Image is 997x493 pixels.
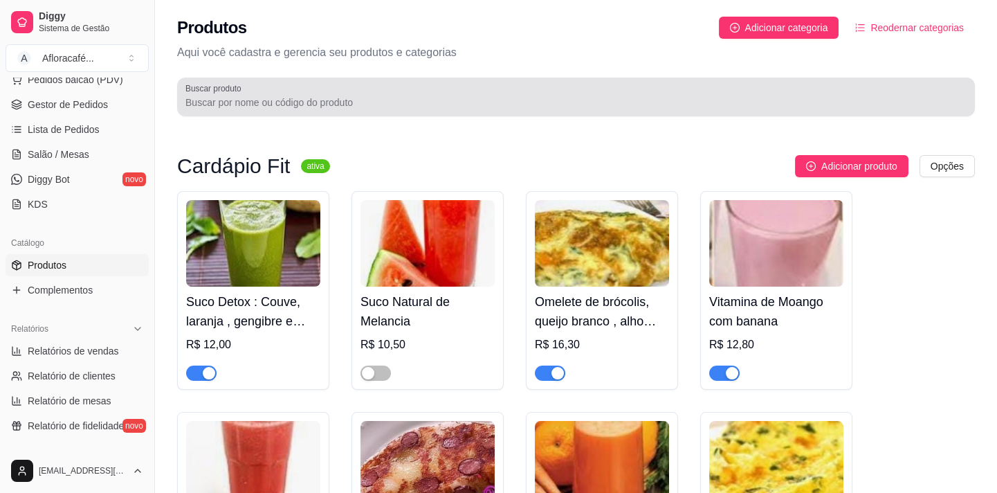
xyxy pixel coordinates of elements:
div: R$ 10,50 [360,337,495,353]
span: Salão / Mesas [28,147,89,161]
img: product-image [360,200,495,287]
span: Pedidos balcão (PDV) [28,73,123,87]
span: plus-circle [806,161,816,171]
button: Adicionar categoria [719,17,839,39]
span: Lista de Pedidos [28,123,100,136]
span: Relatório de mesas [28,394,111,408]
span: Relatórios de vendas [28,344,119,358]
div: R$ 16,30 [535,337,669,353]
div: R$ 12,80 [709,337,843,353]
a: KDS [6,193,149,215]
span: Sistema de Gestão [39,23,143,34]
button: Reodernar categorias [844,17,975,39]
button: Pedidos balcão (PDV) [6,69,149,91]
span: Relatório de clientes [28,369,116,383]
label: Buscar produto [185,82,246,94]
a: Lista de Pedidos [6,118,149,141]
span: Complementos [28,283,93,297]
button: Select a team [6,44,149,72]
button: Opções [920,155,975,177]
div: Catálogo [6,232,149,254]
a: Relatório de clientes [6,365,149,387]
span: Relatórios [11,323,48,334]
img: product-image [709,200,843,287]
span: Adicionar produto [821,159,897,174]
span: Relatório de fidelidade [28,419,124,433]
h4: Suco Natural de Melancia [360,292,495,331]
p: Aqui você cadastra e gerencia seu produtos e categorias [177,44,975,61]
span: Gestor de Pedidos [28,98,108,111]
a: Relatórios de vendas [6,340,149,362]
a: Relatório de fidelidadenovo [6,415,149,437]
a: Gestor de Pedidos [6,93,149,116]
img: product-image [535,200,669,287]
span: ordered-list [855,23,865,33]
h4: Suco Detox : Couve, laranja , gengibre e limão [186,292,320,331]
span: Produtos [28,258,66,272]
span: Diggy Bot [28,172,70,186]
span: Opções [931,159,964,174]
h4: Omelete de brócolis, queijo branco , alho poró [535,292,669,331]
a: Relatório de mesas [6,390,149,412]
h3: Cardápio Fit [177,158,290,174]
button: Adicionar produto [795,155,908,177]
input: Buscar produto [185,96,967,109]
span: KDS [28,197,48,211]
h4: Vitamina de Moango com banana [709,292,843,331]
sup: ativa [301,159,329,173]
a: Produtos [6,254,149,276]
span: plus-circle [730,23,740,33]
div: Afloracafé ... [42,51,94,65]
a: Diggy Botnovo [6,168,149,190]
a: DiggySistema de Gestão [6,6,149,39]
button: [EMAIL_ADDRESS][DOMAIN_NAME] [6,454,149,487]
div: R$ 12,00 [186,337,320,353]
a: Complementos [6,279,149,301]
img: product-image [186,200,320,287]
a: Salão / Mesas [6,143,149,165]
span: Adicionar categoria [745,20,828,35]
span: A [17,51,31,65]
h2: Produtos [177,17,247,39]
span: Reodernar categorias [870,20,964,35]
span: [EMAIL_ADDRESS][DOMAIN_NAME] [39,465,127,476]
span: Diggy [39,10,143,23]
